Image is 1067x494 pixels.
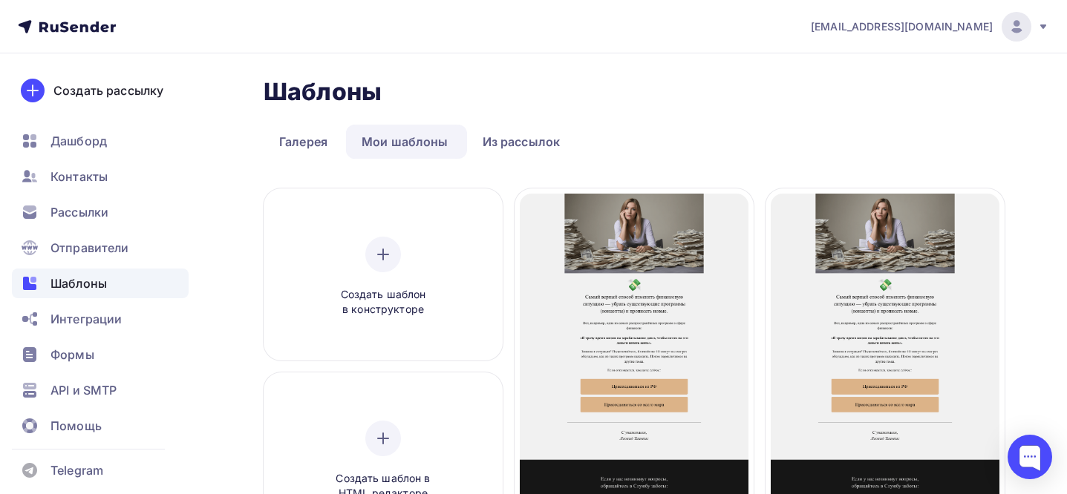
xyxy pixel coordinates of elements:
span: Рассылки [50,203,108,221]
span: Контакты [50,168,108,185]
span: [EMAIL_ADDRESS][DOMAIN_NAME] [811,19,993,34]
a: Контакты [12,162,189,191]
a: Шаблоны [12,269,189,298]
a: [EMAIL_ADDRESS][DOMAIN_NAME] [811,12,1049,42]
span: Telegram [50,461,103,479]
a: Дашборд [12,126,189,156]
a: Формы [12,340,189,369]
span: Помощь [50,417,102,435]
span: API и SMTP [50,381,117,399]
a: Мои шаблоны [346,125,464,159]
span: Отправители [50,239,129,257]
div: Создать рассылку [53,82,163,99]
span: Шаблоны [50,274,107,292]
a: Галерея [264,125,343,159]
span: Формы [50,346,94,363]
span: Создать шаблон в конструкторе [313,287,454,317]
a: Из рассылок [467,125,576,159]
a: Рассылки [12,197,189,227]
a: Отправители [12,233,189,263]
span: Интеграции [50,310,122,328]
h2: Шаблоны [264,77,382,107]
span: Дашборд [50,132,107,150]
